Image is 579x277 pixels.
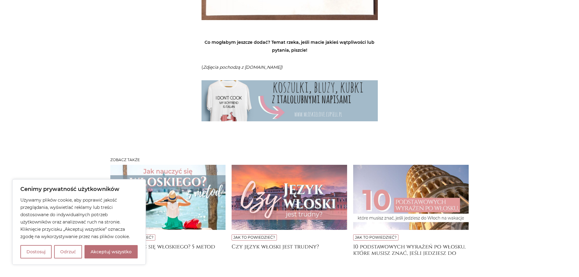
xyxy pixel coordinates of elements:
a: Jak to powiedzieć? [233,235,275,240]
a: 10 podstawowych wyrażeń po włosku, które musisz znać, jeśli jedziesz do [GEOGRAPHIC_DATA] na wakacje [353,244,469,256]
strong: Co mogłabym jeszcze dodać? Temat rzeka, jeśli macie jakieś wątpliwości lub pytania, piszcie! [205,40,374,53]
button: Akceptuj wszystko [84,245,138,258]
h3: Zobacz także [110,158,469,162]
button: Odrzuć [54,245,82,258]
a: Jak to powiedzieć? [355,235,397,240]
p: Cenimy prywatność użytkowników [20,185,138,193]
p: ( [202,63,378,71]
p: Używamy plików cookie, aby poprawić jakość przeglądania, wyświetlać reklamy lub treści dostosowan... [20,196,138,240]
em: Zdjęcia pochodzą z [DOMAIN_NAME]) [203,64,283,70]
a: Jak nauczyć się włoskiego? 5 metod [110,244,226,256]
button: Dostosuj [20,245,52,258]
a: Czy język włoski jest trudny? [232,244,347,256]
